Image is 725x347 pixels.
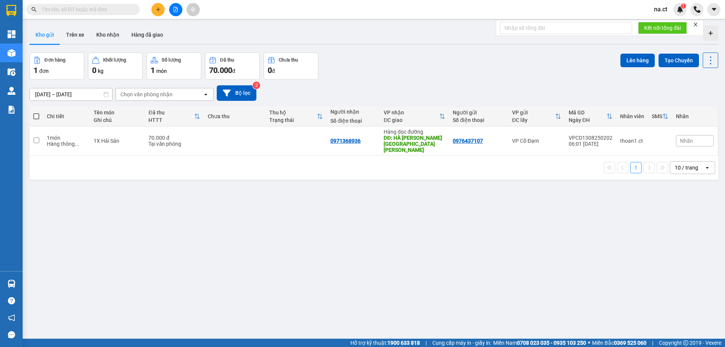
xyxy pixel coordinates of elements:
div: Nhân viên [620,113,644,119]
span: | [652,339,653,347]
button: Tạo Chuyến [659,54,699,67]
th: Toggle SortBy [380,106,449,126]
div: Đã thu [148,109,194,116]
div: Mã GD [569,109,606,116]
span: plus [156,7,161,12]
span: close [693,22,698,27]
img: warehouse-icon [8,68,15,76]
sup: 1 [681,3,686,9]
div: Thu hộ [269,109,317,116]
button: Hàng đã giao [125,26,169,44]
div: Đã thu [220,57,234,63]
input: Select a date range. [30,88,112,100]
span: đ [232,68,235,74]
div: Khối lượng [103,57,126,63]
div: 06:01 [DATE] [569,141,612,147]
div: 0976437107 [453,138,483,144]
span: | [426,339,427,347]
th: Toggle SortBy [145,106,204,126]
img: warehouse-icon [8,49,15,57]
span: question-circle [8,297,15,304]
span: đ [272,68,275,74]
span: copyright [683,340,688,345]
div: SMS [652,113,662,119]
span: kg [98,68,103,74]
span: Kết nối tổng đài [644,24,681,32]
span: món [156,68,167,74]
img: dashboard-icon [8,30,15,38]
span: search [31,7,37,12]
th: Toggle SortBy [265,106,327,126]
img: icon-new-feature [677,6,683,13]
div: VPCD1308250202 [569,135,612,141]
button: Bộ lọc [217,85,256,101]
span: aim [190,7,196,12]
sup: 2 [253,82,260,89]
div: HTTT [148,117,194,123]
th: Toggle SortBy [508,106,565,126]
div: DĐ: HÀ TRUNG THANH HÓA [384,135,445,153]
strong: 1900 633 818 [387,340,420,346]
span: na.ct [648,5,673,14]
div: 0971368936 [330,138,361,144]
div: Ghi chú [94,117,141,123]
span: Hỗ trợ kỹ thuật: [350,339,420,347]
button: Trên xe [60,26,90,44]
div: 10 / trang [675,164,698,171]
div: Ngày ĐH [569,117,606,123]
span: 1 [682,3,685,9]
button: Kho nhận [90,26,125,44]
div: Tên món [94,109,141,116]
div: Người gửi [453,109,504,116]
div: Số lượng [162,57,181,63]
div: VP gửi [512,109,555,116]
span: message [8,331,15,338]
div: Người nhận [330,109,376,115]
div: VP nhận [384,109,439,116]
div: Chi tiết [47,113,86,119]
div: VP Cổ Đạm [512,138,561,144]
span: notification [8,314,15,321]
button: Kết nối tổng đài [638,22,687,34]
span: Miền Bắc [592,339,646,347]
span: 0 [268,66,272,75]
div: 70.000 đ [148,135,200,141]
div: Đơn hàng [45,57,65,63]
svg: open [704,165,710,171]
img: warehouse-icon [8,87,15,95]
div: Hàng thông thường [47,141,86,147]
img: logo-vxr [6,5,16,16]
span: đơn [39,68,49,74]
button: 1 [630,162,642,173]
div: Trạng thái [269,117,317,123]
div: Chọn văn phòng nhận [120,91,173,98]
span: Cung cấp máy in - giấy in: [432,339,491,347]
button: file-add [169,3,182,16]
div: Tại văn phòng [148,141,200,147]
button: Kho gửi [29,26,60,44]
button: caret-down [707,3,720,16]
div: 1X Hải Sản [94,138,141,144]
strong: 0369 525 060 [614,340,646,346]
div: Nhãn [676,113,714,119]
button: aim [187,3,200,16]
input: Nhập số tổng đài [500,22,632,34]
strong: 0708 023 035 - 0935 103 250 [517,340,586,346]
span: 1 [34,66,38,75]
th: Toggle SortBy [648,106,672,126]
span: caret-down [711,6,717,13]
div: Số điện thoại [453,117,504,123]
button: plus [151,3,165,16]
button: Số lượng1món [147,52,201,80]
span: ... [75,141,79,147]
div: ĐC lấy [512,117,555,123]
img: solution-icon [8,106,15,114]
button: Đơn hàng1đơn [29,52,84,80]
svg: open [203,91,209,97]
span: Nhãn [680,138,693,144]
div: Số điện thoại [330,118,376,124]
span: 70.000 [209,66,232,75]
img: warehouse-icon [8,280,15,288]
div: Chưa thu [279,57,298,63]
span: ⚪️ [588,341,590,344]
